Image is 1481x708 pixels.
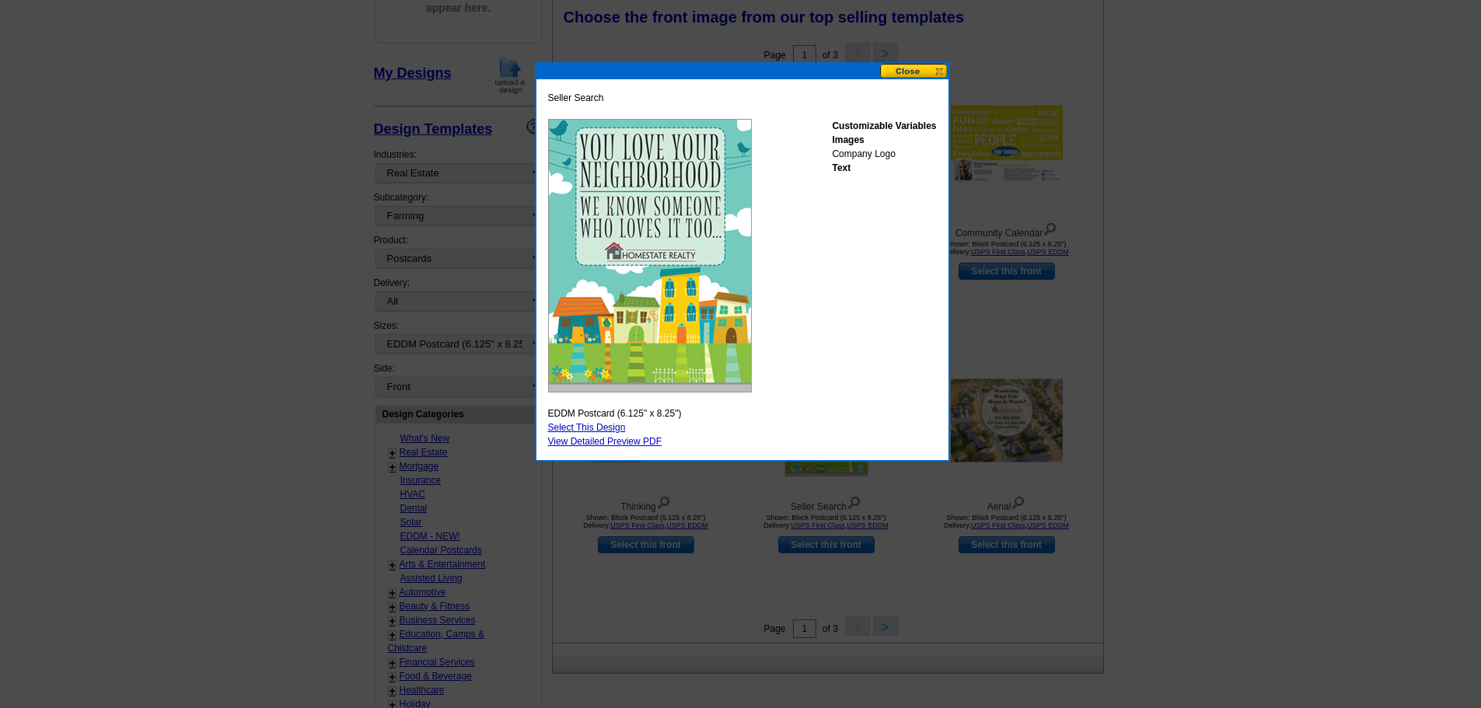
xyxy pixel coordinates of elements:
[832,134,864,145] strong: Images
[832,120,936,131] strong: Customizable Variables
[548,91,604,105] span: Seller Search
[1170,347,1481,708] iframe: LiveChat chat widget
[832,162,851,173] strong: Text
[832,119,936,175] div: Company Logo
[548,406,682,420] span: EDDM Postcard (6.125" x 8.25")
[548,436,662,447] a: View Detailed Preview PDF
[548,422,626,433] a: Select This Design
[548,119,752,392] img: neighborhood_block_sellersearch_front_ALL.jpg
